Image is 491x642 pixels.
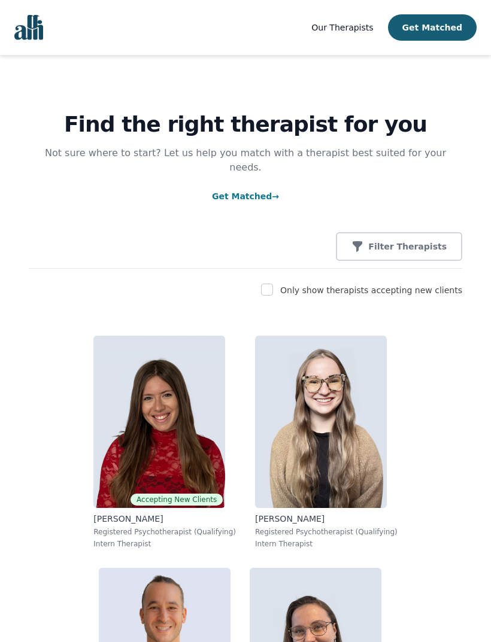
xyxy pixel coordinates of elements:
a: Faith_Woodley[PERSON_NAME]Registered Psychotherapist (Qualifying)Intern Therapist [245,326,407,558]
p: Not sure where to start? Let us help you match with a therapist best suited for your needs. [29,146,462,175]
p: Registered Psychotherapist (Qualifying) [255,527,398,537]
h1: Find the right therapist for you [29,112,462,136]
a: Alisha_LevineAccepting New Clients[PERSON_NAME]Registered Psychotherapist (Qualifying)Intern Ther... [84,326,245,558]
a: Get Matched [212,191,279,201]
p: Registered Psychotherapist (Qualifying) [93,527,236,537]
img: Faith_Woodley [255,336,387,508]
img: alli logo [14,15,43,40]
span: → [272,191,279,201]
p: Intern Therapist [255,539,398,549]
p: Filter Therapists [368,241,447,252]
p: [PERSON_NAME] [255,513,398,525]
p: Intern Therapist [93,539,236,549]
p: [PERSON_NAME] [93,513,236,525]
a: Our Therapists [311,20,373,35]
label: Only show therapists accepting new clients [280,285,462,295]
img: Alisha_Levine [93,336,225,508]
span: Our Therapists [311,23,373,32]
button: Filter Therapists [336,232,462,261]
span: Accepting New Clients [131,494,223,506]
button: Get Matched [388,14,477,41]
